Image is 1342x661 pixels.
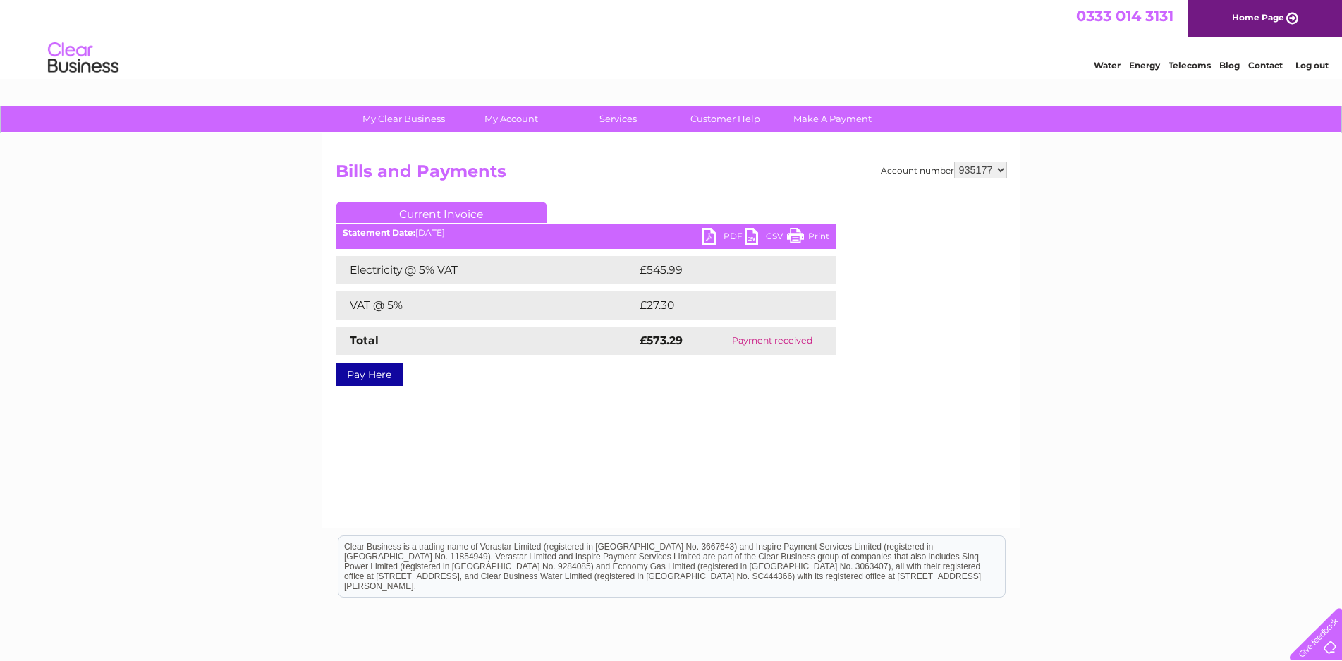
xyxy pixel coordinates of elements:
[1076,7,1173,25] a: 0333 014 3131
[1094,60,1121,71] a: Water
[787,228,829,248] a: Print
[1248,60,1283,71] a: Contact
[702,228,745,248] a: PDF
[1169,60,1211,71] a: Telecoms
[336,256,636,284] td: Electricity @ 5% VAT
[338,8,1005,68] div: Clear Business is a trading name of Verastar Limited (registered in [GEOGRAPHIC_DATA] No. 3667643...
[1219,60,1240,71] a: Blog
[640,334,683,347] strong: £573.29
[560,106,676,132] a: Services
[47,37,119,80] img: logo.png
[336,162,1007,188] h2: Bills and Payments
[709,327,836,355] td: Payment received
[774,106,891,132] a: Make A Payment
[636,256,812,284] td: £545.99
[453,106,569,132] a: My Account
[350,334,379,347] strong: Total
[745,228,787,248] a: CSV
[1295,60,1329,71] a: Log out
[336,363,403,386] a: Pay Here
[336,202,547,223] a: Current Invoice
[636,291,807,320] td: £27.30
[1129,60,1160,71] a: Energy
[667,106,783,132] a: Customer Help
[881,162,1007,178] div: Account number
[336,291,636,320] td: VAT @ 5%
[336,228,836,238] div: [DATE]
[346,106,462,132] a: My Clear Business
[343,227,415,238] b: Statement Date:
